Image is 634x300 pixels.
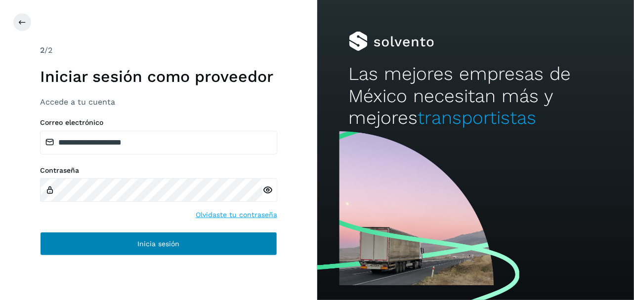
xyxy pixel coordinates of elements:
[40,44,277,56] div: /2
[349,63,602,129] h2: Las mejores empresas de México necesitan más y mejores
[40,166,277,175] label: Contraseña
[40,232,277,256] button: Inicia sesión
[196,210,277,220] a: Olvidaste tu contraseña
[40,118,277,127] label: Correo electrónico
[40,67,277,86] h1: Iniciar sesión como proveedor
[40,97,277,107] h3: Accede a tu cuenta
[40,45,44,55] span: 2
[137,240,179,247] span: Inicia sesión
[418,107,537,128] span: transportistas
